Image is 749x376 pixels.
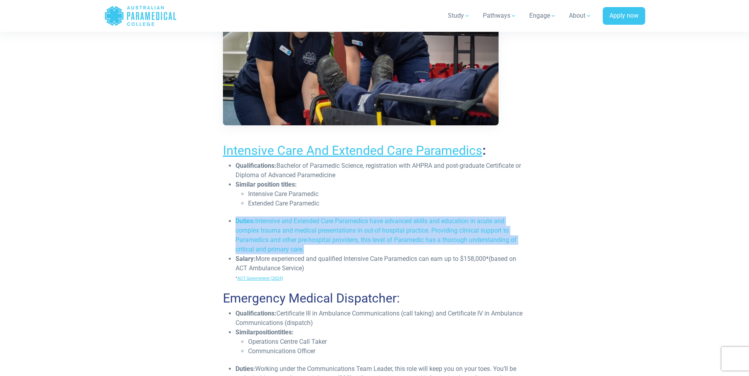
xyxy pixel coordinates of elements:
a: Engage [524,5,561,27]
a: Apply now [603,7,645,25]
h2: : [223,143,526,158]
span: position [256,328,278,336]
b: Duties: [236,365,255,372]
li: Communications Officer [248,347,526,356]
b: Qualifications: [236,310,276,317]
a: About [564,5,596,27]
span: Certificate III in Ambulance Communications (call taking) and Certificate IV in Ambulance Communi... [236,310,523,326]
b: Similar titles: [236,328,294,336]
span: Emergency Medical Dispatcher: [223,291,400,306]
span: Bachelor of Paramedic Science, registration with AHPRA and post-graduate Certificate or Diploma o... [236,162,521,179]
span: Operations Centre Call Taker [248,338,327,345]
b: Salary: [236,255,256,262]
a: Australian Paramedical College [104,3,177,29]
a: Intensive Care And Extended Care Paramedics [223,143,482,158]
span: Intensive and Extended Care Paramedics have advanced skills and education in acute and complex tr... [236,217,517,253]
a: Pathways [478,5,521,27]
span: (based on ACT Ambulance Service) [236,255,516,281]
a: Study [443,5,475,27]
a: ACT Government (2024) [237,276,283,281]
span: Intensive Care Paramedic [248,190,318,198]
b: Duties: [236,217,255,225]
span: Extended Care Paramedic [248,200,319,207]
b: Similar position titles: [236,181,297,188]
li: More experienced and qualified Intensive Care Paramedics can earn up to $158,000* [236,254,526,282]
b: Qualifications: [236,162,276,169]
